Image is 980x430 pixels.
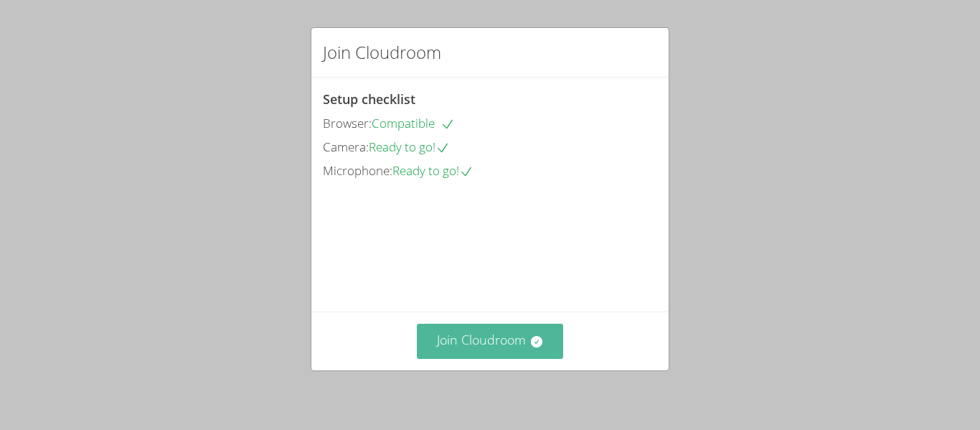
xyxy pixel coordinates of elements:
span: Browser: [323,115,372,131]
button: Join Cloudroom [417,324,564,359]
span: Setup checklist [323,90,415,108]
span: Camera: [323,139,369,155]
h2: Join Cloudroom [323,39,441,65]
span: Microphone: [323,162,392,179]
span: Ready to go! [369,139,450,155]
span: Compatible [372,115,455,131]
span: Ready to go! [392,162,473,179]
